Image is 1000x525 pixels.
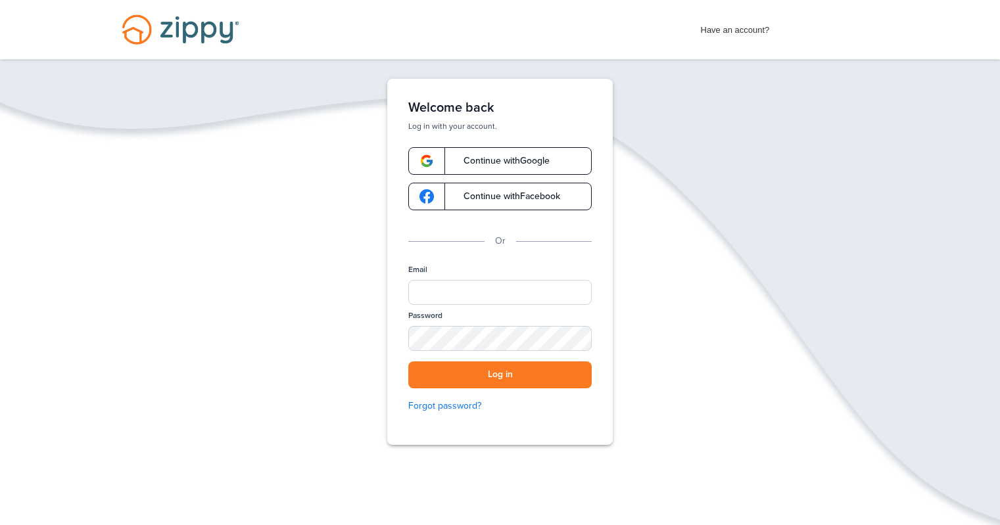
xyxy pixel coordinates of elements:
[408,264,427,275] label: Email
[419,189,434,204] img: google-logo
[408,326,592,351] input: Password
[408,121,592,131] p: Log in with your account.
[408,100,592,116] h1: Welcome back
[408,280,592,305] input: Email
[408,183,592,210] a: google-logoContinue withFacebook
[408,399,592,413] a: Forgot password?
[450,192,560,201] span: Continue with Facebook
[450,156,550,166] span: Continue with Google
[408,361,592,388] button: Log in
[701,16,770,37] span: Have an account?
[408,147,592,175] a: google-logoContinue withGoogle
[419,154,434,168] img: google-logo
[408,310,442,321] label: Password
[495,234,506,248] p: Or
